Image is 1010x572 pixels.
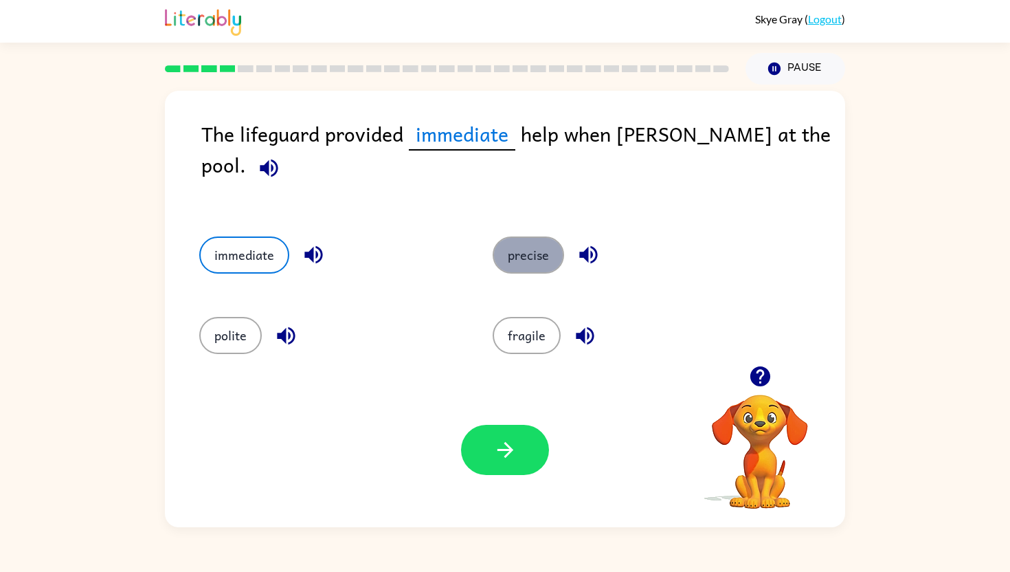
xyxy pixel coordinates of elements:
[745,53,845,85] button: Pause
[808,12,842,25] a: Logout
[755,12,845,25] div: ( )
[199,236,289,274] button: immediate
[199,317,262,354] button: polite
[201,118,845,209] div: The lifeguard provided help when [PERSON_NAME] at the pool.
[691,373,829,511] video: Your browser must support playing .mp4 files to use Literably. Please try using another browser.
[165,5,241,36] img: Literably
[755,12,805,25] span: Skye Gray
[409,118,515,151] span: immediate
[493,236,564,274] button: precise
[493,317,561,354] button: fragile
